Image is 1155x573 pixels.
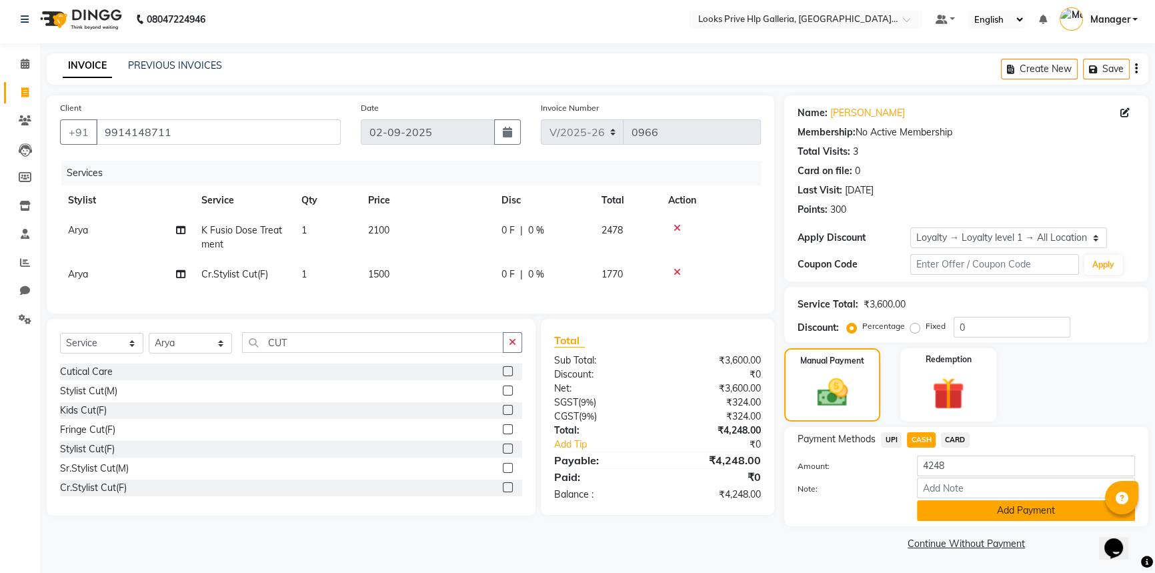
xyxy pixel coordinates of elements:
span: | [520,223,523,237]
div: Total Visits: [798,145,850,159]
div: Total: [544,424,658,438]
div: Paid: [544,469,658,485]
a: Continue Without Payment [787,537,1146,551]
label: Fixed [926,320,946,332]
span: 1 [301,224,307,236]
input: Enter Offer / Coupon Code [910,254,1079,275]
div: Stylist Cut(M) [60,384,117,398]
label: Redemption [926,354,972,366]
span: 9% [581,397,594,408]
input: Search or Scan [242,332,503,353]
div: Cr.Stylist Cut(F) [60,481,127,495]
div: Net: [544,382,658,396]
button: Apply [1084,255,1122,275]
img: logo [34,1,125,38]
span: 2100 [368,224,389,236]
input: Search by Name/Mobile/Email/Code [96,119,341,145]
label: Invoice Number [541,102,599,114]
iframe: chat widget [1099,520,1142,560]
div: Fringe Cut(F) [60,423,115,437]
div: Coupon Code [798,257,910,271]
div: Cutical Care [60,365,113,379]
input: Amount [917,456,1135,476]
span: CARD [941,432,970,448]
span: 0 F [501,267,515,281]
span: Payment Methods [798,432,876,446]
span: Cr.Stylist Cut(F) [201,268,268,280]
div: Name: [798,106,828,120]
div: [DATE] [845,183,874,197]
input: Add Note [917,478,1135,498]
div: Last Visit: [798,183,842,197]
div: Card on file: [798,164,852,178]
span: | [520,267,523,281]
div: ₹4,248.00 [658,452,771,468]
a: INVOICE [63,54,112,78]
span: 0 % [528,267,544,281]
div: 3 [853,145,858,159]
div: Balance : [544,488,658,502]
span: 9% [582,411,594,422]
span: CASH [907,432,936,448]
th: Action [660,185,761,215]
span: K Fusio Dose Treatment [201,224,282,250]
a: [PERSON_NAME] [830,106,905,120]
span: 1 [301,268,307,280]
img: _cash.svg [808,375,858,410]
div: 300 [830,203,846,217]
span: Arya [68,268,88,280]
label: Client [60,102,81,114]
div: Sr.Stylist Cut(M) [60,462,129,476]
span: Total [554,334,585,348]
div: Discount: [798,321,839,335]
div: Points: [798,203,828,217]
th: Service [193,185,293,215]
div: ₹3,600.00 [864,298,906,312]
div: ₹3,600.00 [658,354,771,368]
div: Apply Discount [798,231,910,245]
span: 1500 [368,268,389,280]
th: Qty [293,185,360,215]
div: ₹4,248.00 [658,488,771,502]
img: _gift.svg [922,374,974,414]
span: 0 % [528,223,544,237]
div: Kids Cut(F) [60,404,107,418]
div: No Active Membership [798,125,1135,139]
span: Arya [68,224,88,236]
div: 0 [855,164,860,178]
div: ₹0 [658,368,771,382]
label: Note: [788,483,907,495]
div: Sub Total: [544,354,658,368]
div: ( ) [544,410,658,424]
th: Total [594,185,660,215]
b: 08047224946 [147,1,205,38]
div: Payable: [544,452,658,468]
label: Percentage [862,320,905,332]
div: Stylist Cut(F) [60,442,115,456]
label: Amount: [788,460,907,472]
div: Discount: [544,368,658,382]
div: Services [61,161,771,185]
div: ( ) [544,396,658,410]
button: Save [1083,59,1130,79]
label: Date [361,102,379,114]
button: Create New [1001,59,1078,79]
span: 2478 [602,224,623,236]
img: Manager [1060,7,1083,31]
span: Manager [1090,13,1130,27]
a: PREVIOUS INVOICES [128,59,222,71]
span: 1770 [602,268,623,280]
th: Disc [493,185,594,215]
div: ₹324.00 [658,410,771,424]
span: SGST [554,396,578,408]
button: +91 [60,119,97,145]
a: Add Tip [544,438,677,452]
th: Stylist [60,185,193,215]
div: ₹4,248.00 [658,424,771,438]
label: Manual Payment [800,355,864,367]
button: Add Payment [917,500,1135,521]
th: Price [360,185,493,215]
span: 0 F [501,223,515,237]
span: UPI [881,432,902,448]
div: ₹0 [676,438,771,452]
